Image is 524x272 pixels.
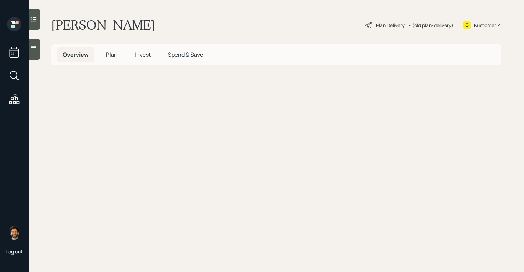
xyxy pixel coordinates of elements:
div: Plan Delivery [376,21,405,29]
div: • (old plan-delivery) [408,21,453,29]
span: Overview [63,51,89,59]
div: Log out [6,248,23,255]
span: Spend & Save [168,51,203,59]
span: Invest [135,51,151,59]
div: Kustomer [474,21,496,29]
span: Plan [106,51,118,59]
h1: [PERSON_NAME] [51,17,155,33]
img: eric-schwartz-headshot.png [7,225,21,240]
